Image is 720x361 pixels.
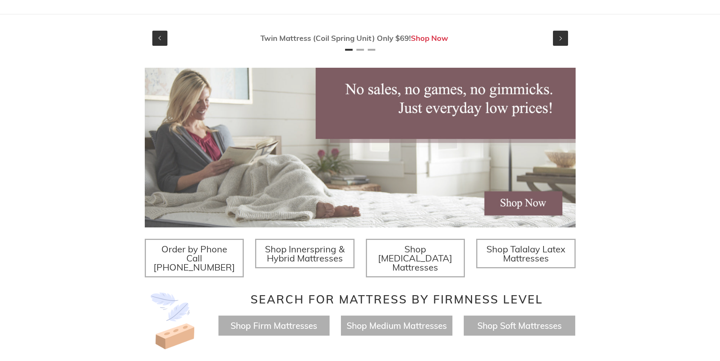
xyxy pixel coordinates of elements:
span: Shop Innerspring & Hybrid Mattresses [265,243,345,264]
span: Twin Mattress (Coil Spring Unit) Only $69! [260,33,411,43]
a: Order by Phone Call [PHONE_NUMBER] [145,239,244,277]
a: Shop Medium Mattresses [347,320,447,331]
button: Next [553,31,568,46]
a: Shop Innerspring & Hybrid Mattresses [255,239,355,268]
img: herobannermay2022-1652879215306_1200x.jpg [145,68,576,227]
span: Order by Phone Call [PHONE_NUMBER] [153,243,235,273]
button: Page 2 [356,49,364,51]
a: Shop Firm Mattresses [231,320,317,331]
a: Shop Soft Mattresses [477,320,562,331]
span: Search for Mattress by Firmness Level [251,292,543,307]
img: Image-of-brick- and-feather-representing-firm-and-soft-feel [145,293,201,349]
a: Shop [MEDICAL_DATA] Mattresses [366,239,465,277]
button: Page 3 [368,49,375,51]
button: Page 1 [345,49,353,51]
a: Shop Talalay Latex Mattresses [476,239,576,268]
span: Shop Talalay Latex Mattresses [486,243,565,264]
a: Shop Now [411,33,448,43]
span: Shop [MEDICAL_DATA] Mattresses [378,243,452,273]
button: Previous [152,31,167,46]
